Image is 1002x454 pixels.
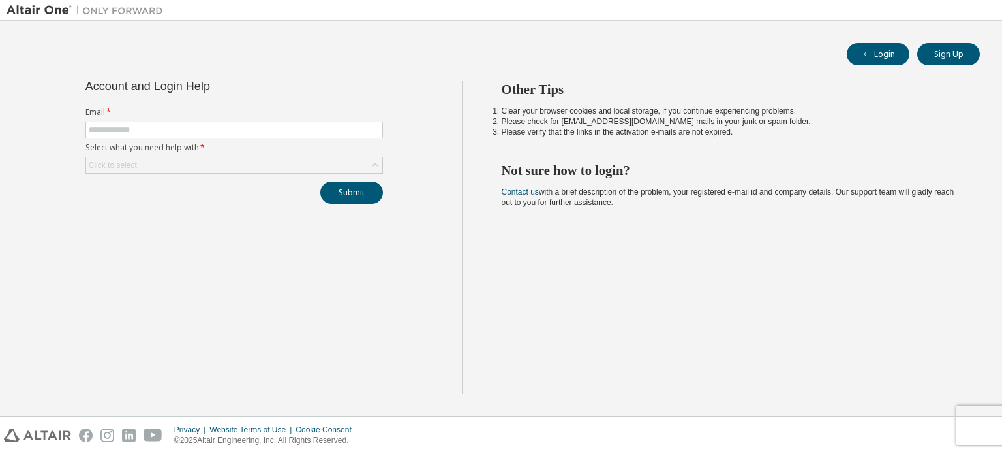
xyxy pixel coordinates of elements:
[502,127,957,137] li: Please verify that the links in the activation e-mails are not expired.
[502,81,957,98] h2: Other Tips
[502,187,954,207] span: with a brief description of the problem, your registered e-mail id and company details. Our suppo...
[502,162,957,179] h2: Not sure how to login?
[7,4,170,17] img: Altair One
[296,425,359,435] div: Cookie Consent
[89,160,137,170] div: Click to select
[847,43,909,65] button: Login
[320,182,383,204] button: Submit
[79,429,93,442] img: facebook.svg
[85,81,324,91] div: Account and Login Help
[144,429,162,442] img: youtube.svg
[502,106,957,116] li: Clear your browser cookies and local storage, if you continue experiencing problems.
[174,435,359,446] p: © 2025 Altair Engineering, Inc. All Rights Reserved.
[85,142,383,153] label: Select what you need help with
[85,107,383,118] label: Email
[122,429,136,442] img: linkedin.svg
[209,425,296,435] div: Website Terms of Use
[917,43,980,65] button: Sign Up
[502,116,957,127] li: Please check for [EMAIL_ADDRESS][DOMAIN_NAME] mails in your junk or spam folder.
[100,429,114,442] img: instagram.svg
[86,157,382,173] div: Click to select
[502,187,539,197] a: Contact us
[4,429,71,442] img: altair_logo.svg
[174,425,209,435] div: Privacy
